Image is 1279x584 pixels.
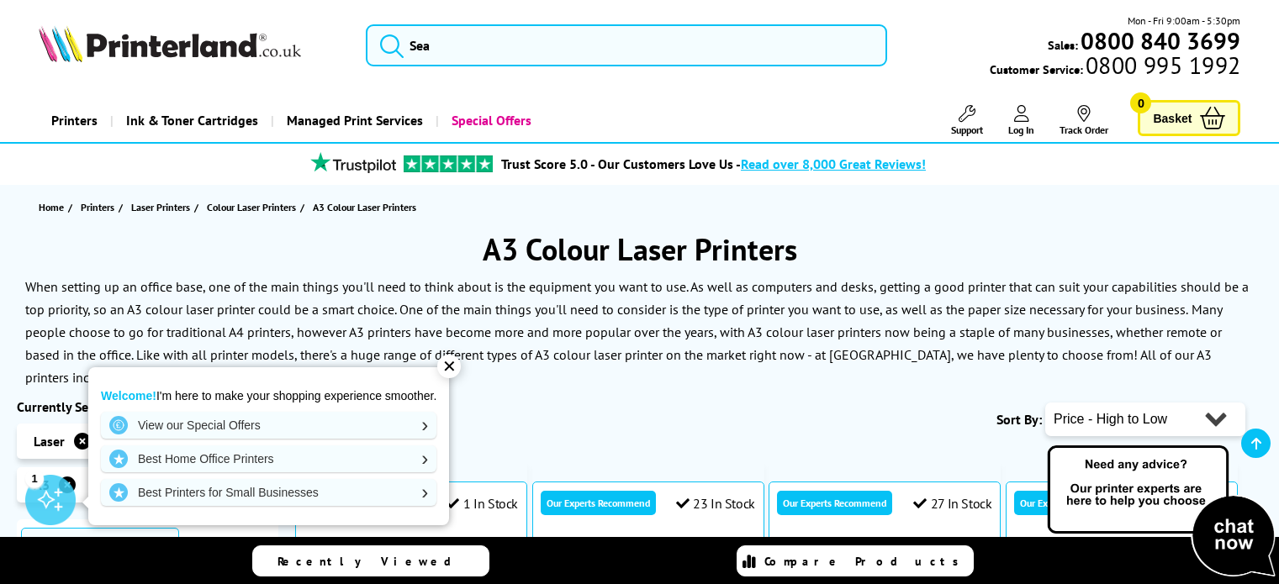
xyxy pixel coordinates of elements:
a: Compare Products [737,545,974,576]
div: Currently Selected [17,398,278,415]
a: Track Order [1060,105,1108,136]
a: Printerland Logo [39,25,345,66]
a: Basket 0 [1138,100,1240,136]
a: Managed Print Services [271,99,436,142]
a: Best Printers for Small Businesses [101,479,436,506]
a: Laser Printers [131,198,194,216]
a: Printers [39,99,110,142]
span: Customer Service: [990,57,1240,77]
span: Read over 8,000 Great Reviews! [741,155,926,172]
span: Sales: [1048,37,1078,53]
span: 0800 995 1992 [1083,57,1240,73]
div: Our Experts Recommend [1014,491,1129,515]
span: Sort By: [996,411,1042,428]
span: Ink & Toner Cartridges [126,99,258,142]
img: trustpilot rating [303,152,404,173]
a: Log In [1008,105,1034,136]
span: A3 Colour Laser Printers [313,201,416,213]
a: Ink & Toner Cartridges [110,99,271,142]
div: 27 In Stock [913,495,991,512]
strong: Welcome! [101,389,156,402]
b: 0800 840 3699 [1081,25,1240,56]
span: Colour Laser Printers [207,198,296,216]
span: Laser Printers [131,198,190,216]
span: 0 [1130,92,1151,113]
span: Support [951,124,983,136]
span: Laser [34,433,65,450]
span: Log In [1008,124,1034,136]
a: Colour Laser Printers [207,198,300,216]
h1: A3 Colour Laser Printers [17,229,1262,269]
span: Recently Viewed [277,554,468,569]
span: Printers [81,198,114,216]
a: Support [951,105,983,136]
p: I'm here to make your shopping experience smoother. [101,388,436,403]
div: 1 In Stock [446,495,518,512]
a: 0800 840 3699 [1078,33,1240,49]
a: View our Special Offers [101,412,436,439]
img: trustpilot rating [404,155,493,172]
div: Our Experts Recommend [777,491,892,515]
a: Printers [81,198,119,216]
a: Home [39,198,68,216]
div: 1 [25,469,44,487]
div: Our Experts Recommend [541,491,656,515]
a: Trust Score 5.0 - Our Customers Love Us -Read over 8,000 Great Reviews! [501,155,926,172]
a: Recently Viewed [252,545,489,576]
img: Open Live Chat window [1044,443,1279,581]
span: Compare Products [764,554,968,569]
div: 23 In Stock [676,495,755,512]
img: Printerland Logo [39,25,301,62]
p: When setting up an office base, one of the main things you'll need to think about is the equipmen... [25,278,1249,318]
span: Mon - Fri 9:00am - 5:30pm [1128,13,1240,29]
span: Basket [1153,107,1192,129]
a: Special Offers [436,99,544,142]
a: Best Home Office Printers [101,445,436,472]
input: Sea [366,24,887,66]
div: ✕ [437,355,461,378]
